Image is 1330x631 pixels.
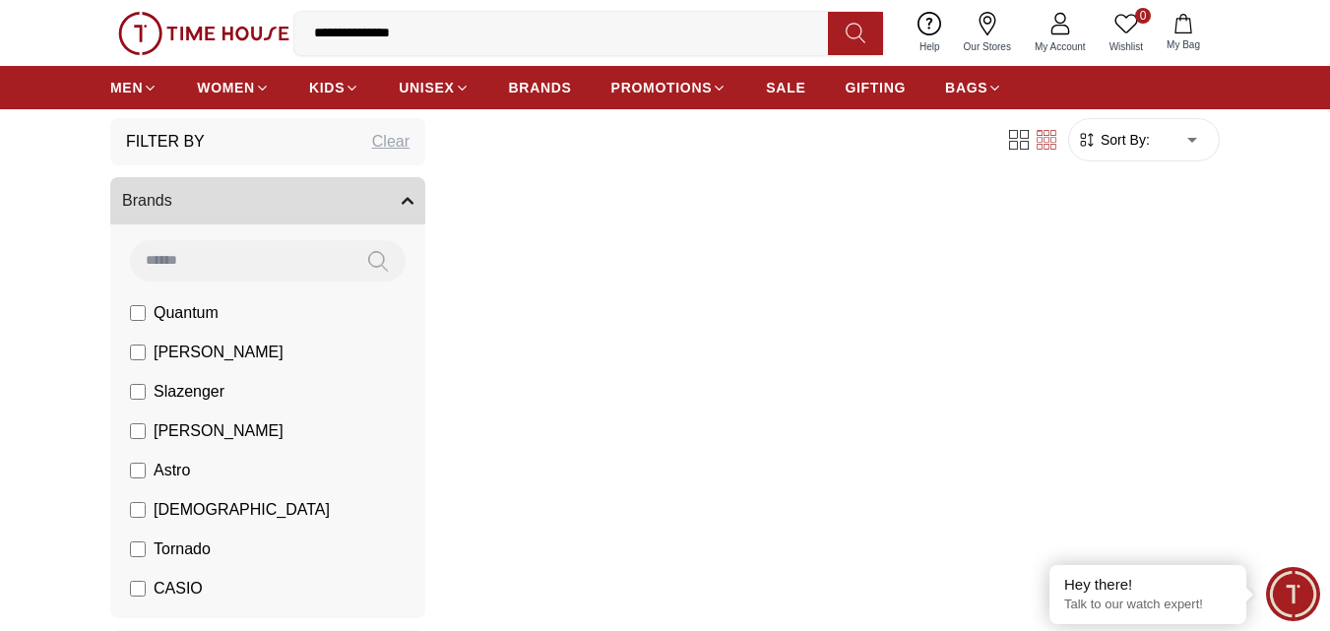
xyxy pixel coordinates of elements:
[154,301,219,325] span: Quantum
[1098,8,1155,58] a: 0Wishlist
[110,177,425,224] button: Brands
[197,78,255,97] span: WOMEN
[154,341,284,364] span: [PERSON_NAME]
[845,78,906,97] span: GIFTING
[908,8,952,58] a: Help
[956,39,1019,54] span: Our Stores
[110,78,143,97] span: MEN
[197,70,270,105] a: WOMEN
[1077,130,1150,150] button: Sort By:
[110,70,158,105] a: MEN
[309,70,359,105] a: KIDS
[509,78,572,97] span: BRANDS
[766,78,805,97] span: SALE
[118,12,289,55] img: ...
[1266,567,1320,621] div: Chat Widget
[130,305,146,321] input: Quantum
[372,130,410,154] div: Clear
[945,70,1002,105] a: BAGS
[130,541,146,557] input: Tornado
[309,78,345,97] span: KIDS
[130,423,146,439] input: [PERSON_NAME]
[154,459,190,482] span: Astro
[154,537,211,561] span: Tornado
[1155,10,1212,56] button: My Bag
[399,78,454,97] span: UNISEX
[766,70,805,105] a: SALE
[154,419,284,443] span: [PERSON_NAME]
[509,70,572,105] a: BRANDS
[130,502,146,518] input: [DEMOGRAPHIC_DATA]
[154,380,224,404] span: Slazenger
[122,189,172,213] span: Brands
[1097,130,1150,150] span: Sort By:
[154,577,203,600] span: CASIO
[130,345,146,360] input: [PERSON_NAME]
[154,498,330,522] span: [DEMOGRAPHIC_DATA]
[130,463,146,478] input: Astro
[1135,8,1151,24] span: 0
[1064,575,1232,595] div: Hey there!
[945,78,987,97] span: BAGS
[1027,39,1094,54] span: My Account
[1102,39,1151,54] span: Wishlist
[126,130,205,154] h3: Filter By
[952,8,1023,58] a: Our Stores
[912,39,948,54] span: Help
[845,70,906,105] a: GIFTING
[611,78,713,97] span: PROMOTIONS
[1064,597,1232,613] p: Talk to our watch expert!
[130,384,146,400] input: Slazenger
[1159,37,1208,52] span: My Bag
[611,70,728,105] a: PROMOTIONS
[399,70,469,105] a: UNISEX
[130,581,146,597] input: CASIO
